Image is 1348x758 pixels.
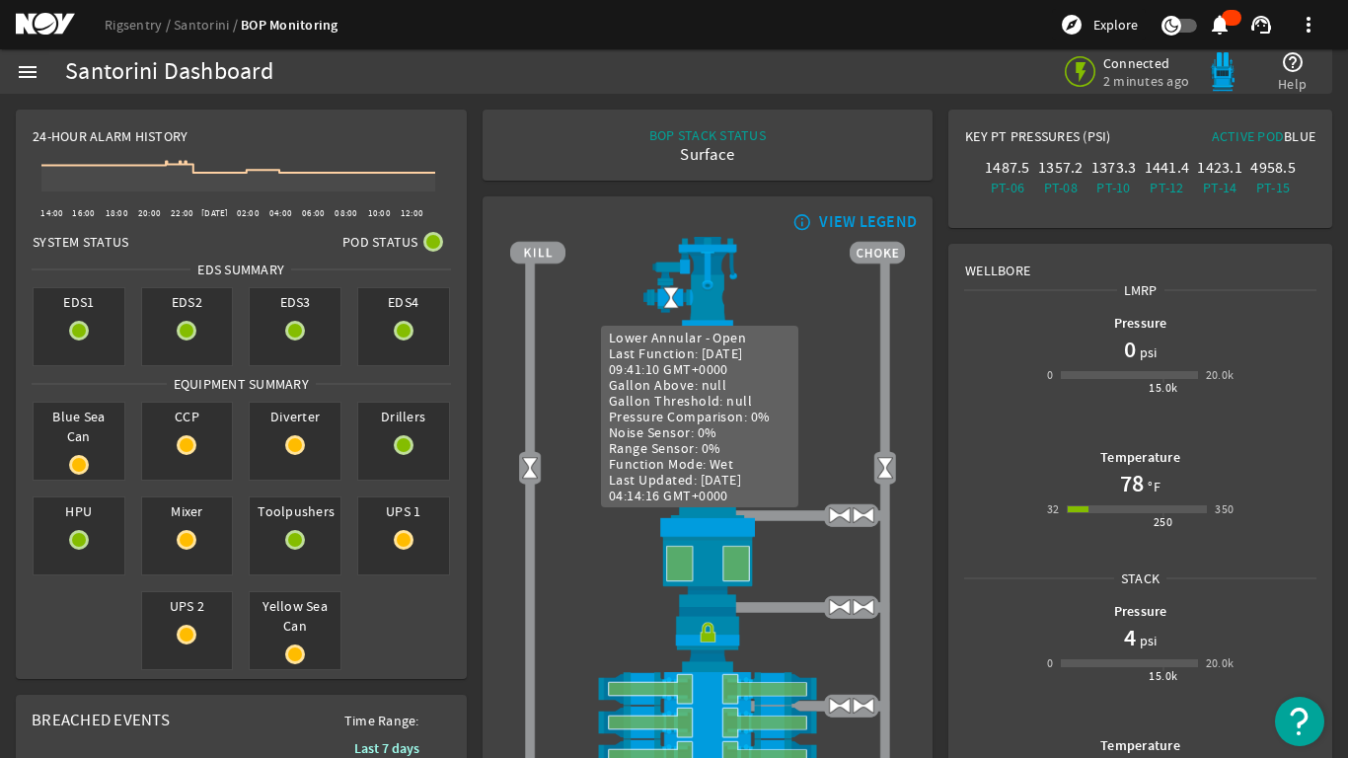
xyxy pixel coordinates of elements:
[1249,13,1273,37] mat-icon: support_agent
[1206,365,1235,385] div: 20.0k
[329,711,435,730] span: Time Range:
[250,403,340,430] span: Diverter
[1120,468,1144,499] h1: 78
[1124,334,1136,365] h1: 0
[302,207,325,219] text: 06:00
[852,503,875,527] img: ValveOpen.png
[138,207,161,219] text: 20:00
[1060,13,1084,37] mat-icon: explore
[34,497,124,525] span: HPU
[510,706,905,739] img: ShearRamOpen.png
[1215,499,1234,519] div: 350
[828,503,852,527] img: ValveOpen.png
[1047,653,1053,673] div: 0
[1208,13,1232,37] mat-icon: notifications
[190,260,291,279] span: EDS SUMMARY
[1145,178,1190,197] div: PT-12
[40,207,63,219] text: 14:00
[142,403,233,430] span: CCP
[518,457,542,481] img: Valve2Open.png
[33,232,128,252] span: System Status
[72,207,95,219] text: 16:00
[510,237,905,331] img: RiserAdapter.png
[1091,158,1137,178] div: 1373.3
[649,145,766,165] div: Surface
[142,592,233,620] span: UPS 2
[1047,365,1053,385] div: 0
[873,457,897,481] img: Valve2Open.png
[250,288,340,316] span: EDS3
[34,403,124,450] span: Blue Sea Can
[1103,72,1189,90] span: 2 minutes ago
[368,207,391,219] text: 10:00
[65,62,273,82] div: Santorini Dashboard
[241,16,338,35] a: BOP Monitoring
[105,16,174,34] a: Rigsentry
[250,497,340,525] span: Toolpushers
[1149,378,1177,398] div: 15.0k
[1250,158,1296,178] div: 4958.5
[965,126,1141,154] div: Key PT Pressures (PSI)
[269,207,292,219] text: 04:00
[510,607,905,672] img: RiserConnectorLock.png
[1100,736,1180,755] b: Temperature
[1124,622,1136,653] h1: 4
[1212,127,1285,145] span: Active Pod
[1203,52,1242,92] img: Bluepod.svg
[1145,158,1190,178] div: 1441.4
[358,497,449,525] span: UPS 1
[250,592,340,640] span: Yellow Sea Can
[34,288,124,316] span: EDS1
[335,207,357,219] text: 08:00
[852,595,875,619] img: ValveOpen.png
[358,288,449,316] span: EDS4
[949,245,1331,280] div: Wellbore
[1281,50,1305,74] mat-icon: help_outline
[1154,512,1172,532] div: 250
[354,739,419,758] b: Last 7 days
[510,672,905,706] img: ShearRamOpen.png
[16,60,39,84] mat-icon: menu
[1038,158,1084,178] div: 1357.2
[1285,1,1332,48] button: more_vert
[237,207,260,219] text: 02:00
[510,515,905,606] img: LowerAnnularOpen.png
[1136,342,1158,362] span: psi
[32,710,170,730] span: Breached Events
[828,595,852,619] img: ValveOpen.png
[1278,74,1307,94] span: Help
[342,232,418,252] span: Pod Status
[1149,666,1177,686] div: 15.0k
[1197,178,1242,197] div: PT-14
[1136,631,1158,650] span: psi
[1250,178,1296,197] div: PT-15
[852,694,875,718] img: ValveOpen.png
[1052,9,1146,40] button: Explore
[1100,448,1180,467] b: Temperature
[174,16,241,34] a: Santorini
[1197,158,1242,178] div: 1423.1
[510,331,905,422] img: FlexJoint.png
[106,207,128,219] text: 18:00
[1091,178,1137,197] div: PT-10
[788,214,812,230] mat-icon: info_outline
[649,125,766,145] div: BOP STACK STATUS
[1114,314,1167,333] b: Pressure
[201,207,229,219] text: [DATE]
[819,212,917,232] div: VIEW LEGEND
[1206,653,1235,673] div: 20.0k
[33,126,187,146] span: 24-Hour Alarm History
[142,497,233,525] span: Mixer
[401,207,423,219] text: 12:00
[1093,15,1138,35] span: Explore
[659,286,683,310] img: Valve2Open.png
[1275,697,1324,746] button: Open Resource Center
[1144,477,1161,496] span: °F
[510,422,905,515] img: UpperAnnularOpen.png
[171,207,193,219] text: 22:00
[1114,602,1167,621] b: Pressure
[1103,54,1189,72] span: Connected
[1114,568,1166,588] span: Stack
[1284,127,1315,145] span: Blue
[142,288,233,316] span: EDS2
